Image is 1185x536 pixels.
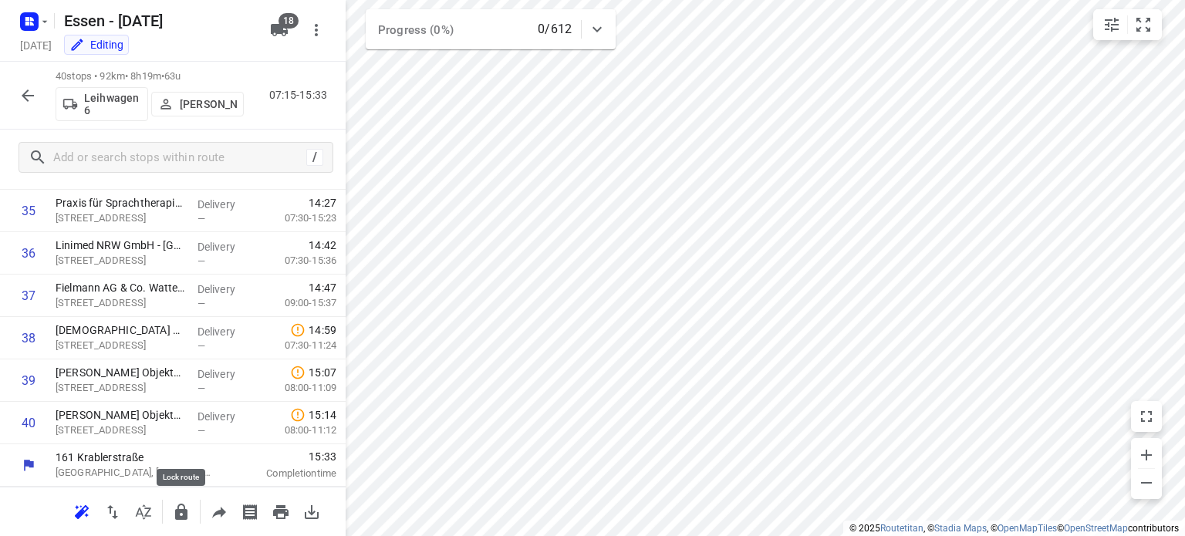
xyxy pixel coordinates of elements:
span: Share route [204,504,235,518]
span: 15:33 [235,449,336,464]
span: • [161,70,164,82]
input: Add or search stops within route [53,146,306,170]
p: [STREET_ADDRESS] [56,211,185,226]
p: [GEOGRAPHIC_DATA], [GEOGRAPHIC_DATA] [56,465,216,480]
p: 09:00-15:37 [260,295,336,311]
div: 36 [22,246,35,261]
span: 15:07 [309,365,336,380]
p: Delivery [197,197,255,212]
a: Stadia Maps [934,523,987,534]
p: Linimed NRW GmbH - Bochum -10901341(Vasiliki Gizani) [56,238,185,253]
div: small contained button group [1093,9,1162,40]
div: 38 [22,331,35,346]
button: [PERSON_NAME] [151,92,244,116]
span: Progress (0%) [378,23,454,37]
p: [STREET_ADDRESS] [56,338,185,353]
p: Fielmann AG & Co. Wattenscheid KG(Josephine Krekow) [56,280,185,295]
span: 14:27 [309,195,336,211]
div: 39 [22,373,35,388]
div: 40 [22,416,35,430]
button: Fit zoom [1128,9,1159,40]
button: 18 [264,15,295,46]
svg: Late [290,407,306,423]
span: — [197,383,205,394]
button: Map settings [1096,9,1127,40]
span: Reoptimize route [66,504,97,518]
p: Rotthauser Str. 36, Essen [56,380,185,396]
div: You are currently in edit mode. [69,37,123,52]
p: Delivery [197,239,255,255]
span: 15:14 [309,407,336,423]
span: 14:42 [309,238,336,253]
span: 14:47 [309,280,336,295]
p: 07:30-11:24 [260,338,336,353]
span: Reverse route [97,504,128,518]
button: Leihwagen 6 [56,87,148,121]
p: [STREET_ADDRESS] [56,295,185,311]
p: Beck Objekteinrichtungen GmbH - Rotthauser Str. 46(Tobias Sprink) [56,407,185,423]
div: 37 [22,288,35,303]
p: Praxis für Sprachtherapie [PERSON_NAME] & [PERSON_NAME]([PERSON_NAME]) [56,195,185,211]
a: OpenStreetMap [1064,523,1128,534]
div: / [306,149,323,166]
div: Progress (0%)0/612 [366,9,616,49]
p: 07:30-15:23 [260,211,336,226]
span: — [197,255,205,267]
p: Delivery [197,324,255,339]
p: Rotthauser Straße 46, Essen [56,423,185,438]
p: [STREET_ADDRESS] [56,253,185,268]
h5: Project date [14,36,58,54]
p: Leihwagen 6 [84,92,141,116]
p: 40 stops • 92km • 8h19m [56,69,244,84]
span: Sort by time window [128,504,159,518]
svg: Late [290,322,306,338]
p: 0/612 [538,20,572,39]
p: Beck Objekteinrichtungen GmbH(Tobias Sprink) [56,365,185,380]
p: [PERSON_NAME] [180,98,237,110]
a: OpenMapTiles [998,523,1057,534]
span: Print route [265,504,296,518]
p: 07:15-15:33 [269,87,333,103]
a: Routetitan [880,523,923,534]
p: 161 Krablerstraße [56,450,216,465]
p: 08:00-11:12 [260,423,336,438]
span: — [197,213,205,224]
span: — [197,298,205,309]
li: © 2025 , © , © © contributors [849,523,1179,534]
span: 14:59 [309,322,336,338]
span: — [197,340,205,352]
div: 35 [22,204,35,218]
p: Katholische Pflegehilfe Essen - Ottostr. 1(Karin Erdtmann) [56,322,185,338]
p: Completion time [235,466,336,481]
p: Delivery [197,366,255,382]
p: 07:30-15:36 [260,253,336,268]
p: Delivery [197,281,255,297]
p: Delivery [197,409,255,424]
span: 63u [164,70,181,82]
h5: Rename [58,8,258,33]
p: 08:00-11:09 [260,380,336,396]
span: — [197,425,205,437]
span: 18 [279,13,299,29]
span: Print shipping labels [235,504,265,518]
svg: Late [290,365,306,380]
span: Download route [296,504,327,518]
